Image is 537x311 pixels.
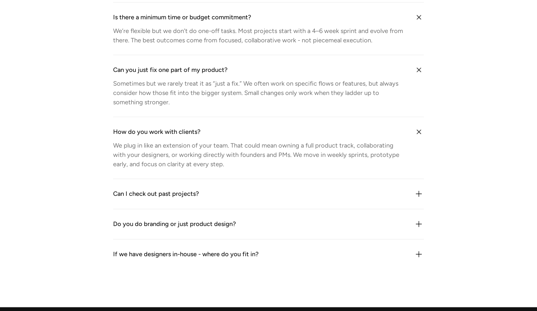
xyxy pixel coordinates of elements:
div: Can I check out past projects? [113,189,199,199]
div: Do you do branding or just product design? [113,219,236,229]
div: We plug in like an extension of your team. That could mean owning a full product track, collabora... [113,141,407,169]
div: Can you just fix one part of my product? [113,65,227,75]
div: We’re flexible but we don’t do one-off tasks. Most projects start with a 4–6 week sprint and evol... [113,26,407,45]
div: How do you work with clients? [113,127,200,137]
div: If we have designers in-house - where do you fit in? [113,249,259,259]
div: Is there a minimum time or budget commitment? [113,12,251,22]
div: Sometimes but we rarely treat it as “just a fix.” We often work on specific flows or features, bu... [113,79,407,107]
